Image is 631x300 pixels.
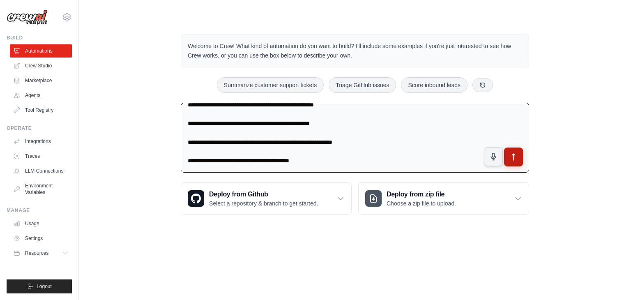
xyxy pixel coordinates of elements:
[7,35,72,41] div: Build
[25,250,48,256] span: Resources
[10,179,72,199] a: Environment Variables
[37,283,52,290] span: Logout
[10,135,72,148] a: Integrations
[7,279,72,293] button: Logout
[7,9,48,25] img: Logo
[329,77,396,93] button: Triage GitHub issues
[387,189,456,199] h3: Deploy from zip file
[10,89,72,102] a: Agents
[10,44,72,58] a: Automations
[10,74,72,87] a: Marketplace
[209,199,318,208] p: Select a repository & branch to get started.
[387,199,456,208] p: Choose a zip file to upload.
[217,77,324,93] button: Summarize customer support tickets
[401,77,467,93] button: Score inbound leads
[7,207,72,214] div: Manage
[10,104,72,117] a: Tool Registry
[188,42,522,60] p: Welcome to Crew! What kind of automation do you want to build? I'll include some examples if you'...
[10,164,72,178] a: LLM Connections
[590,261,631,300] iframe: Chat Widget
[209,189,318,199] h3: Deploy from Github
[10,232,72,245] a: Settings
[10,217,72,230] a: Usage
[10,247,72,260] button: Resources
[10,59,72,72] a: Crew Studio
[7,125,72,132] div: Operate
[10,150,72,163] a: Traces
